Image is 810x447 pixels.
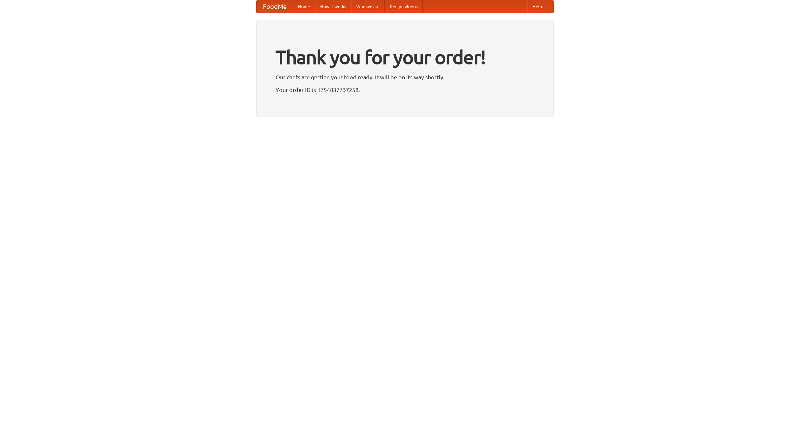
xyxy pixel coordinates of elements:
a: FoodMe [257,0,293,13]
a: Help [527,0,547,13]
a: How it works [315,0,351,13]
a: Who we are [351,0,385,13]
a: Home [293,0,315,13]
a: Recipe videos [385,0,423,13]
p: Your order ID is 1754837737258. [276,85,534,94]
p: Our chefs are getting your food ready. It will be on its way shortly. [276,72,534,82]
h1: Thank you for your order! [276,42,534,72]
